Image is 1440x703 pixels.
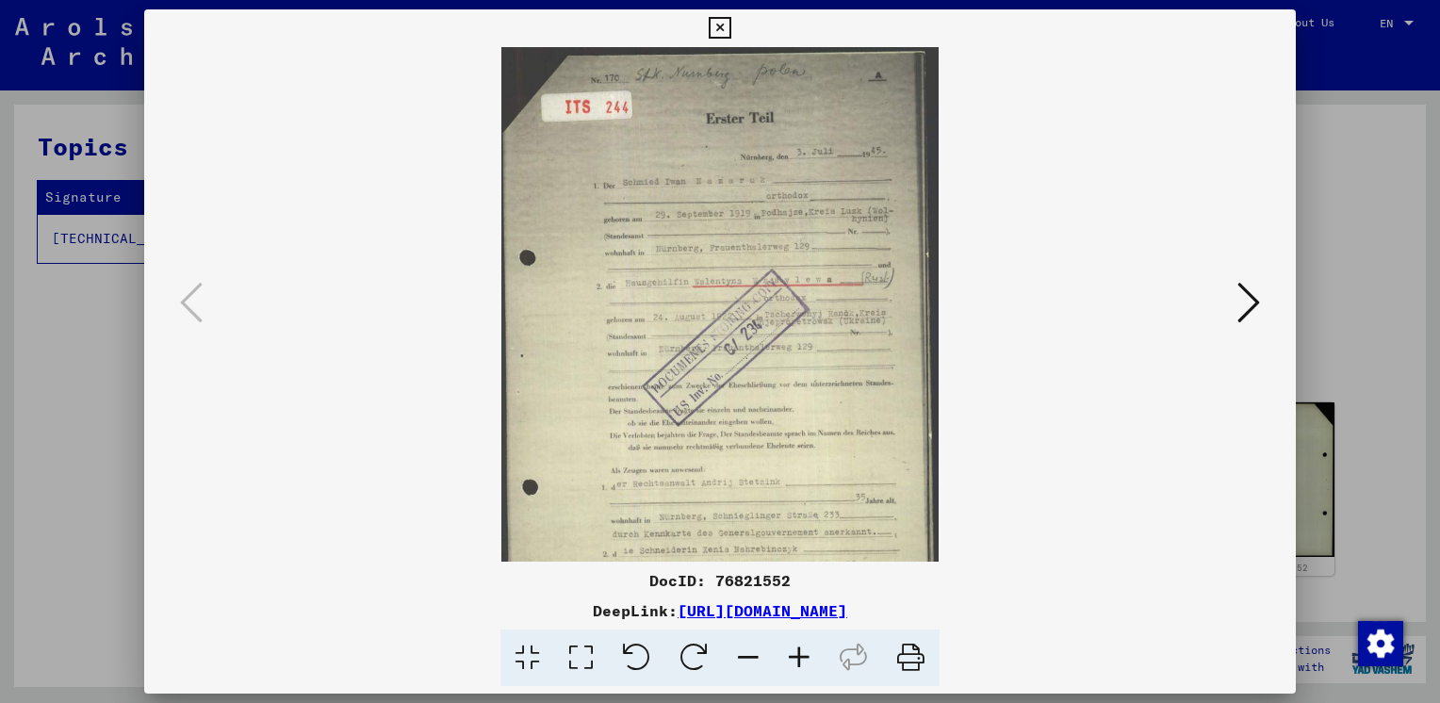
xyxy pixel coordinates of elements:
[144,569,1296,592] div: DocID: 76821552
[1357,620,1402,665] div: Change consent
[678,601,847,620] a: [URL][DOMAIN_NAME]
[1358,621,1403,666] img: Change consent
[501,47,940,656] img: 001.jpg
[144,599,1296,622] div: DeepLink:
